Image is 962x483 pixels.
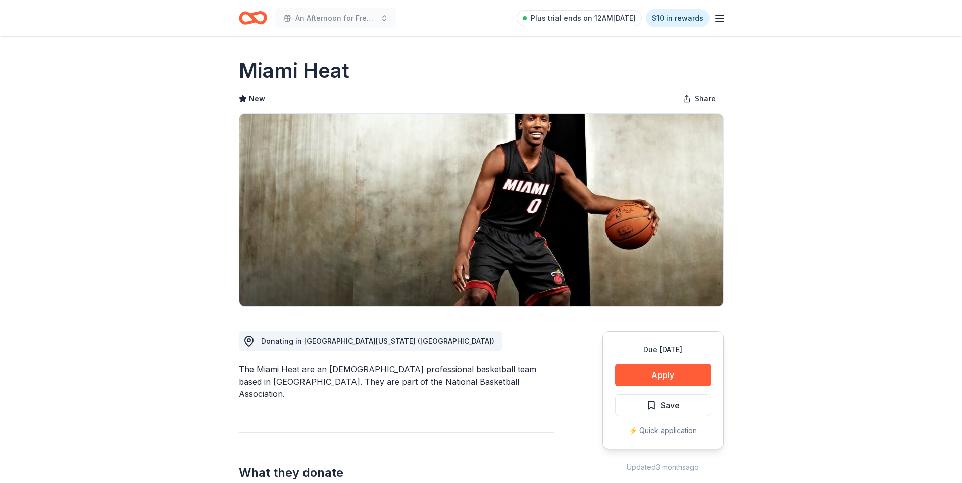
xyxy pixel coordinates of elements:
[275,8,396,28] button: An Afternoon for Freedom: Celebrating 20 years of Impact
[615,364,711,386] button: Apply
[531,12,636,24] span: Plus trial ends on 12AM[DATE]
[239,363,554,400] div: The Miami Heat are an [DEMOGRAPHIC_DATA] professional basketball team based in [GEOGRAPHIC_DATA]....
[661,399,680,412] span: Save
[295,12,376,24] span: An Afternoon for Freedom: Celebrating 20 years of Impact
[695,93,716,105] span: Share
[261,337,494,345] span: Donating in [GEOGRAPHIC_DATA][US_STATE] ([GEOGRAPHIC_DATA])
[239,114,723,306] img: Image for Miami Heat
[239,6,267,30] a: Home
[517,10,642,26] a: Plus trial ends on 12AM[DATE]
[249,93,265,105] span: New
[615,424,711,437] div: ⚡️ Quick application
[675,89,724,109] button: Share
[646,9,710,27] a: $10 in rewards
[239,57,349,85] h1: Miami Heat
[615,394,711,416] button: Save
[615,344,711,356] div: Due [DATE]
[602,461,724,473] div: Updated 3 months ago
[239,465,554,481] h2: What they donate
